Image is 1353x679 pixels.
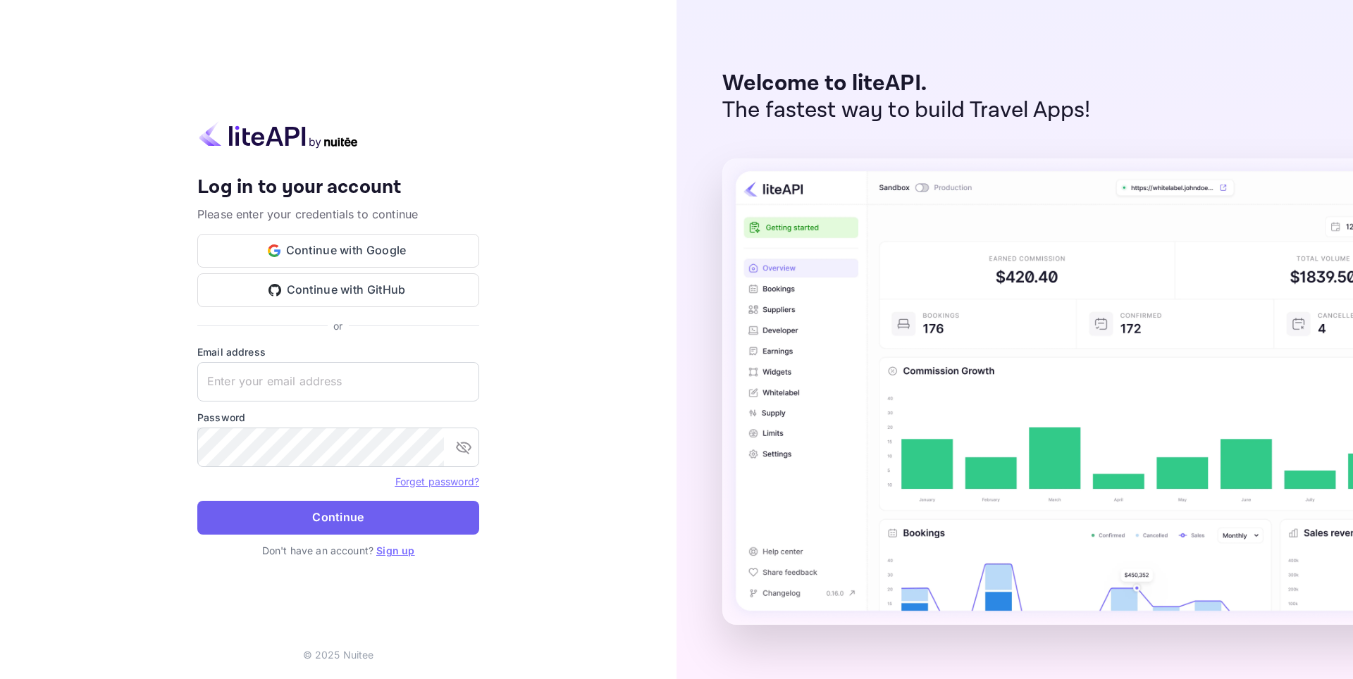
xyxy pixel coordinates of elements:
input: Enter your email address [197,362,479,401]
button: Continue with Google [197,234,479,268]
img: liteapi [197,121,359,149]
a: Forget password? [395,475,479,487]
button: toggle password visibility [450,433,478,461]
label: Password [197,410,479,425]
a: Forget password? [395,474,479,488]
button: Continue with GitHub [197,273,479,307]
a: Sign up [376,544,414,556]
p: © 2025 Nuitee [303,647,374,662]
p: Don't have an account? [197,543,479,558]
button: Continue [197,501,479,535]
label: Email address [197,344,479,359]
p: The fastest way to build Travel Apps! [722,97,1091,124]
p: Welcome to liteAPI. [722,70,1091,97]
h4: Log in to your account [197,175,479,200]
p: Please enter your credentials to continue [197,206,479,223]
p: or [333,318,342,333]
